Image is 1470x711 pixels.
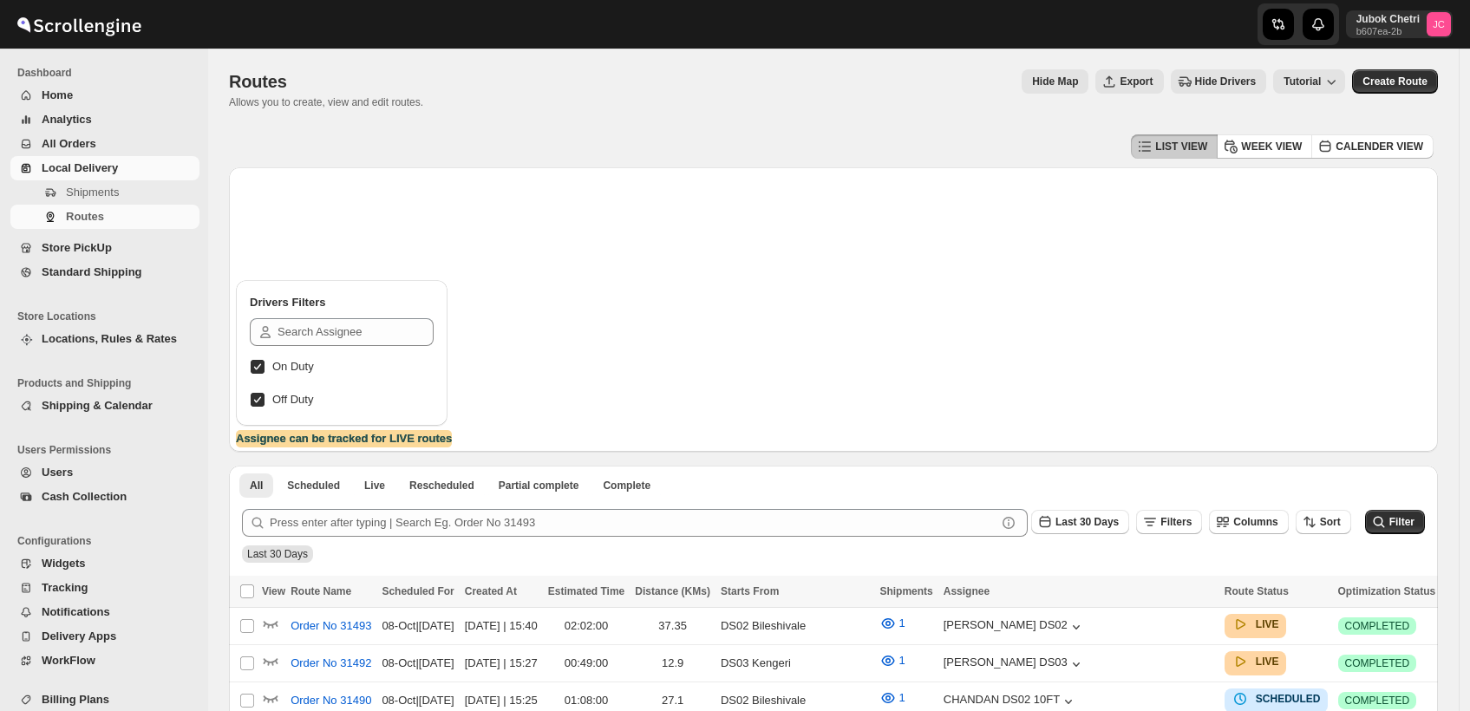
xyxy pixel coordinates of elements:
button: Home [10,83,199,108]
p: b607ea-2b [1356,26,1420,36]
button: LIST VIEW [1131,134,1218,159]
button: Order No 31492 [280,649,382,677]
button: Columns [1209,510,1288,534]
span: Last 30 Days [247,548,308,560]
span: WorkFlow [42,654,95,667]
span: Tracking [42,581,88,594]
span: Route Status [1225,585,1289,597]
span: Scheduled [287,479,340,492]
span: Routes [229,72,287,91]
div: 37.35 [635,617,710,635]
h2: Drivers Filters [250,294,434,311]
button: Create Route [1352,69,1438,94]
span: 1 [898,616,905,629]
button: WEEK VIEW [1217,134,1312,159]
label: Assignee can be tracked for LIVE routes [236,430,452,447]
span: Off Duty [272,393,313,406]
span: LIST VIEW [1155,140,1207,153]
span: Store Locations [17,310,199,323]
span: Dashboard [17,66,199,80]
div: 00:49:00 [548,655,624,672]
button: SCHEDULED [1232,690,1321,708]
span: Widgets [42,557,85,570]
span: Analytics [42,113,92,126]
span: Sort [1320,516,1341,528]
b: LIVE [1256,656,1279,668]
button: Routes [10,205,199,229]
button: Export [1095,69,1163,94]
button: Notifications [10,600,199,624]
button: CALENDER VIEW [1311,134,1434,159]
span: Create Route [1362,75,1428,88]
span: 08-Oct | [DATE] [382,619,454,632]
button: User menu [1346,10,1453,38]
button: Widgets [10,551,199,576]
span: Jubok Chetri [1427,12,1451,36]
button: [PERSON_NAME] DS03 [944,656,1085,673]
div: [PERSON_NAME] DS02 [944,618,1085,636]
span: Filters [1160,516,1192,528]
button: LIVE [1232,653,1279,670]
span: Hide Drivers [1195,75,1257,88]
button: 1 [869,647,915,675]
button: Order No 31493 [280,612,382,640]
span: Columns [1233,516,1277,528]
input: Search Assignee [278,318,434,346]
button: All routes [239,473,273,498]
div: 12.9 [635,655,710,672]
span: Locations, Rules & Rates [42,332,177,345]
text: JC [1433,19,1445,29]
span: Standard Shipping [42,265,142,278]
button: Shipping & Calendar [10,394,199,418]
span: Local Delivery [42,161,118,174]
span: Products and Shipping [17,376,199,390]
button: Delivery Apps [10,624,199,649]
span: COMPLETED [1345,619,1410,633]
span: Shipping & Calendar [42,399,153,412]
span: 1 [898,654,905,667]
span: 08-Oct | [DATE] [382,694,454,707]
div: DS03 Kengeri [721,655,869,672]
span: Route Name [291,585,351,597]
span: Store PickUp [42,241,112,254]
span: Optimization Status [1338,585,1436,597]
span: Routes [66,210,104,223]
button: Filter [1365,510,1425,534]
span: 08-Oct | [DATE] [382,656,454,669]
span: Configurations [17,534,199,548]
div: [DATE] | 15:27 [465,655,538,672]
button: All Orders [10,132,199,156]
span: Billing Plans [42,693,109,706]
button: Cash Collection [10,485,199,509]
span: Notifications [42,605,110,618]
div: [DATE] | 15:25 [465,692,538,709]
button: LIVE [1232,616,1279,633]
span: On Duty [272,360,314,373]
span: Order No 31493 [291,617,371,635]
span: Estimated Time [548,585,624,597]
span: Users Permissions [17,443,199,457]
button: Shipments [10,180,199,205]
button: Hide Drivers [1171,69,1267,94]
span: WEEK VIEW [1241,140,1302,153]
button: Users [10,460,199,485]
span: Filter [1389,516,1414,528]
button: Map action label [1022,69,1088,94]
span: Shipments [66,186,119,199]
span: Delivery Apps [42,629,116,643]
button: Filters [1136,510,1202,534]
span: Assignee [944,585,990,597]
span: Live [364,479,385,492]
button: Tracking [10,576,199,600]
button: Last 30 Days [1031,510,1129,534]
button: 1 [869,610,915,637]
img: ScrollEngine [14,3,144,46]
button: WorkFlow [10,649,199,673]
p: Jubok Chetri [1356,12,1420,26]
div: 27.1 [635,692,710,709]
div: 02:02:00 [548,617,624,635]
button: CHANDAN DS02 10FT [944,693,1077,710]
span: Distance (KMs) [635,585,710,597]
